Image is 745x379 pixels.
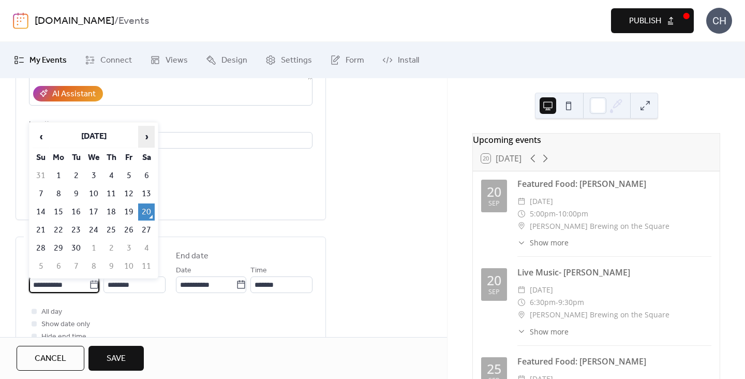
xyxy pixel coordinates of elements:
td: 26 [121,222,137,239]
th: Su [33,149,49,166]
button: ​Show more [517,326,569,337]
span: [PERSON_NAME] Brewing on the Square [530,220,669,232]
td: 6 [50,258,67,275]
div: ​ [517,309,526,321]
td: 4 [103,167,120,184]
div: ​ [517,220,526,232]
div: Live Music- [PERSON_NAME] [517,266,711,279]
th: Tu [68,149,84,166]
div: ​ [517,237,526,248]
td: 13 [138,185,155,202]
div: 25 [487,362,501,375]
td: 3 [85,167,102,184]
span: Settings [281,54,312,67]
span: [DATE] [530,284,553,296]
span: - [556,296,558,309]
span: [DATE] [530,195,553,208]
div: Sep [488,289,500,296]
span: › [139,126,154,147]
img: logo [13,12,28,29]
b: / [114,11,118,31]
span: - [556,208,558,220]
span: My Events [29,54,67,67]
span: Form [346,54,364,67]
td: 4 [138,240,155,257]
div: ​ [517,195,526,208]
div: ​ [517,208,526,220]
div: ​ [517,296,526,309]
td: 29 [50,240,67,257]
th: Fr [121,149,137,166]
div: Featured Food: [PERSON_NAME] [517,355,711,368]
th: [DATE] [50,126,137,148]
td: 30 [68,240,84,257]
div: 20 [487,274,501,287]
a: Settings [258,46,320,74]
td: 12 [121,185,137,202]
td: 28 [33,240,49,257]
th: Th [103,149,120,166]
td: 16 [68,203,84,221]
a: Install [375,46,427,74]
td: 9 [68,185,84,202]
td: 7 [33,185,49,202]
th: Mo [50,149,67,166]
td: 5 [121,167,137,184]
div: Upcoming events [473,134,720,146]
div: Sep [488,200,500,207]
div: Featured Food: [PERSON_NAME] [517,178,711,190]
span: Install [398,54,419,67]
td: 8 [50,185,67,202]
td: 2 [103,240,120,257]
td: 8 [85,258,102,275]
span: Cancel [35,353,66,365]
button: Cancel [17,346,84,371]
div: CH [706,8,732,34]
td: 31 [33,167,49,184]
div: End date [176,250,208,263]
a: Design [198,46,255,74]
span: Show more [530,326,569,337]
div: ​ [517,284,526,296]
span: Show date only [41,318,90,331]
td: 5 [33,258,49,275]
td: 17 [85,203,102,221]
span: Show more [530,237,569,248]
td: 23 [68,222,84,239]
span: Date [176,265,191,277]
td: 25 [103,222,120,239]
span: Connect [100,54,132,67]
b: Events [118,11,149,31]
td: 19 [121,203,137,221]
td: 11 [103,185,120,202]
td: 3 [121,240,137,257]
a: Connect [77,46,140,74]
span: Publish [629,15,661,27]
td: 24 [85,222,102,239]
th: We [85,149,102,166]
td: 9 [103,258,120,275]
td: 15 [50,203,67,221]
span: Hide end time [41,331,86,343]
a: Form [322,46,372,74]
td: 7 [68,258,84,275]
span: Views [166,54,188,67]
span: ‹ [33,126,49,147]
a: My Events [6,46,74,74]
td: 1 [50,167,67,184]
td: 18 [103,203,120,221]
a: [DOMAIN_NAME] [35,11,114,31]
th: Sa [138,149,155,166]
td: 10 [121,258,137,275]
span: 5:00pm [530,208,556,220]
td: 2 [68,167,84,184]
td: 11 [138,258,155,275]
button: Save [88,346,144,371]
span: [PERSON_NAME] Brewing on the Square [530,309,669,321]
span: 10:00pm [558,208,588,220]
span: Design [221,54,247,67]
td: 14 [33,203,49,221]
div: 20 [487,185,501,198]
a: Views [142,46,196,74]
